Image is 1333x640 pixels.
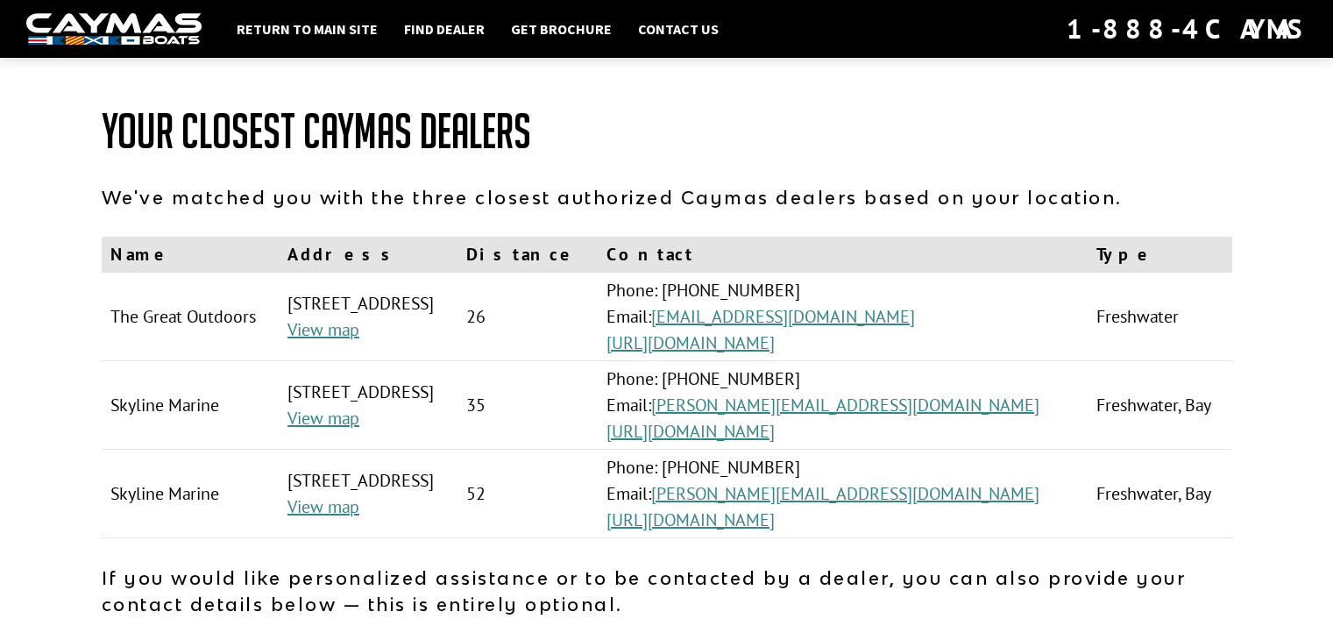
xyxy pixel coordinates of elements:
[598,361,1088,450] td: Phone: [PHONE_NUMBER] Email:
[651,482,1039,505] a: [PERSON_NAME][EMAIL_ADDRESS][DOMAIN_NAME]
[102,565,1232,617] p: If you would like personalized assistance or to be contacted by a dealer, you can also provide yo...
[606,420,775,443] a: [URL][DOMAIN_NAME]
[1067,10,1307,48] div: 1-888-4CAYMAS
[598,273,1088,361] td: Phone: [PHONE_NUMBER] Email:
[598,450,1088,538] td: Phone: [PHONE_NUMBER] Email:
[102,105,1232,158] h1: Your Closest Caymas Dealers
[1088,237,1231,273] th: Type
[651,305,915,328] a: [EMAIL_ADDRESS][DOMAIN_NAME]
[228,18,386,40] a: Return to main site
[606,508,775,531] a: [URL][DOMAIN_NAME]
[287,318,359,341] a: View map
[1088,273,1231,361] td: Freshwater
[395,18,493,40] a: Find Dealer
[287,495,359,518] a: View map
[102,184,1232,210] p: We've matched you with the three closest authorized Caymas dealers based on your location.
[606,331,775,354] a: [URL][DOMAIN_NAME]
[457,237,598,273] th: Distance
[102,361,279,450] td: Skyline Marine
[279,237,457,273] th: Address
[651,394,1039,416] a: [PERSON_NAME][EMAIL_ADDRESS][DOMAIN_NAME]
[457,361,598,450] td: 35
[102,450,279,538] td: Skyline Marine
[279,361,457,450] td: [STREET_ADDRESS]
[102,237,279,273] th: Name
[1088,450,1231,538] td: Freshwater, Bay
[457,273,598,361] td: 26
[279,450,457,538] td: [STREET_ADDRESS]
[457,450,598,538] td: 52
[1088,361,1231,450] td: Freshwater, Bay
[287,407,359,430] a: View map
[629,18,727,40] a: Contact Us
[102,273,279,361] td: The Great Outdoors
[598,237,1088,273] th: Contact
[279,273,457,361] td: [STREET_ADDRESS]
[502,18,620,40] a: Get Brochure
[26,13,202,46] img: white-logo-c9c8dbefe5ff5ceceb0f0178aa75bf4bb51f6bca0971e226c86eb53dfe498488.png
